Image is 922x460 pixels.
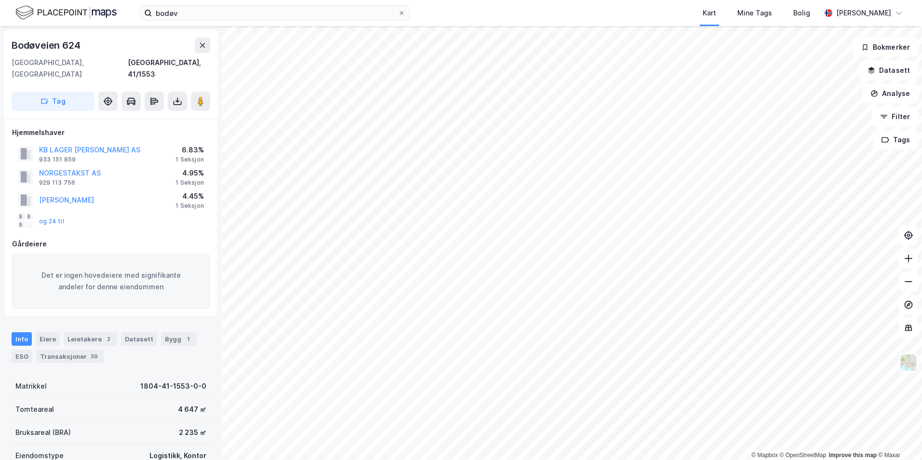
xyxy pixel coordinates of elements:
[874,414,922,460] iframe: Chat Widget
[899,353,918,372] img: Z
[12,350,32,363] div: ESG
[853,38,918,57] button: Bokmerker
[12,127,210,138] div: Hjemmelshaver
[64,332,117,346] div: Leietakere
[12,57,128,80] div: [GEOGRAPHIC_DATA], [GEOGRAPHIC_DATA]
[780,452,827,459] a: OpenStreetMap
[12,254,210,309] div: Det er ingen hovedeiere med signifikante andeler for denne eiendommen
[178,404,206,415] div: 4 647 ㎡
[874,414,922,460] div: Kontrollprogram for chat
[12,92,95,111] button: Tag
[176,156,204,163] div: 1 Seksjon
[36,350,104,363] div: Transaksjoner
[161,332,197,346] div: Bygg
[183,334,193,344] div: 1
[15,427,71,438] div: Bruksareal (BRA)
[176,190,204,202] div: 4.45%
[836,7,891,19] div: [PERSON_NAME]
[12,332,32,346] div: Info
[176,179,204,187] div: 1 Seksjon
[859,61,918,80] button: Datasett
[12,238,210,250] div: Gårdeiere
[872,107,918,126] button: Filter
[15,404,54,415] div: Tomteareal
[15,4,117,21] img: logo.f888ab2527a4732fd821a326f86c7f29.svg
[703,7,716,19] div: Kart
[15,380,47,392] div: Matrikkel
[12,38,82,53] div: Bodøveien 624
[751,452,778,459] a: Mapbox
[793,7,810,19] div: Bolig
[152,6,398,20] input: Søk på adresse, matrikkel, gårdeiere, leietakere eller personer
[176,167,204,179] div: 4.95%
[39,179,75,187] div: 929 113 756
[737,7,772,19] div: Mine Tags
[128,57,210,80] div: [GEOGRAPHIC_DATA], 41/1553
[104,334,113,344] div: 2
[176,144,204,156] div: 6.83%
[140,380,206,392] div: 1804-41-1553-0-0
[39,156,76,163] div: 933 151 859
[36,332,60,346] div: Eiere
[89,352,100,361] div: 39
[176,202,204,210] div: 1 Seksjon
[873,130,918,149] button: Tags
[121,332,157,346] div: Datasett
[179,427,206,438] div: 2 235 ㎡
[829,452,877,459] a: Improve this map
[862,84,918,103] button: Analyse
